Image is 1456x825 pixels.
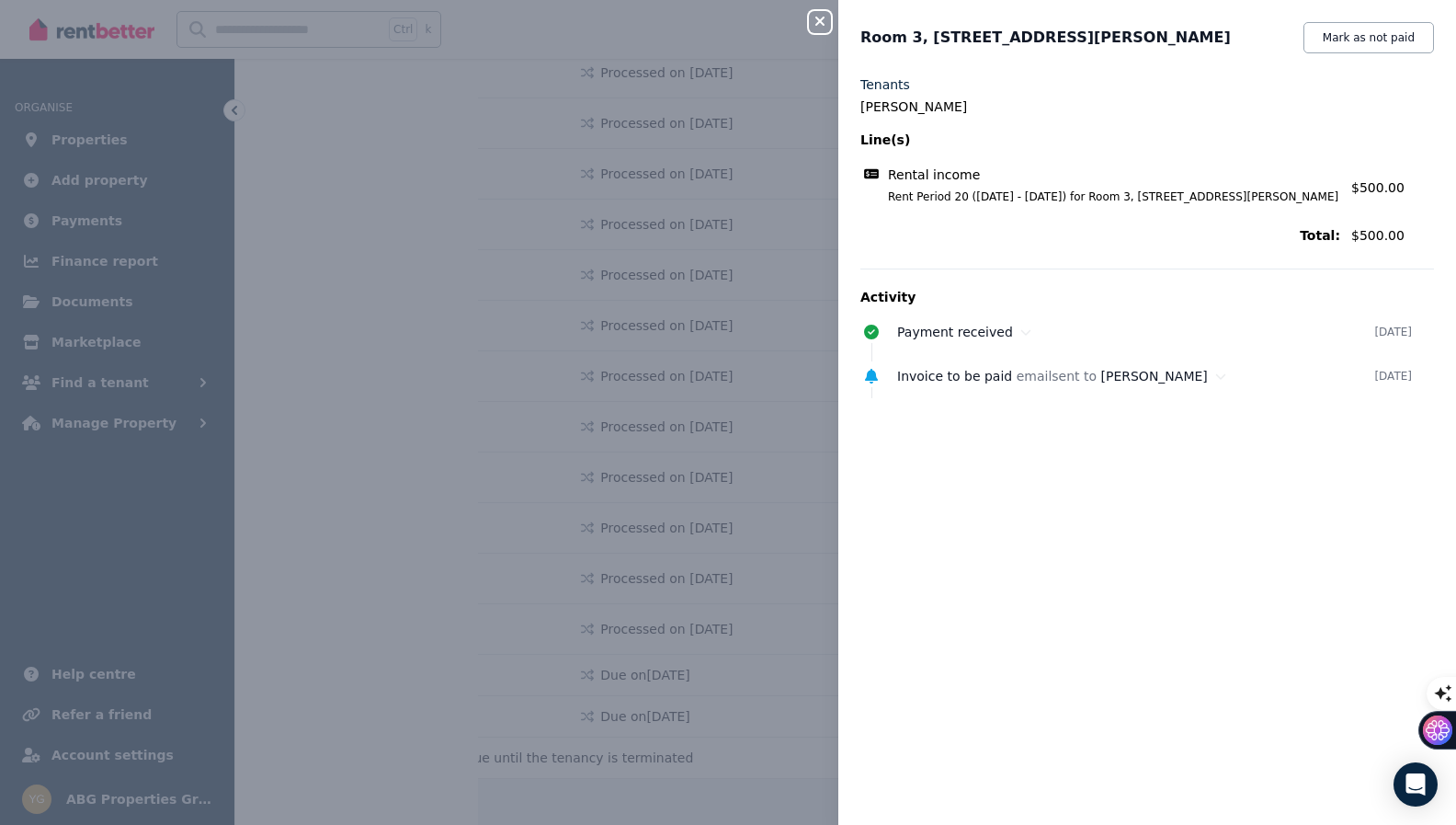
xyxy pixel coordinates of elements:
[897,367,1374,385] div: email sent to
[897,369,1012,384] span: Invoice to be paid
[860,131,1340,149] span: Line(s)
[860,75,910,94] label: Tenants
[860,27,1231,49] span: Room 3, [STREET_ADDRESS][PERSON_NAME]
[866,189,1340,204] span: Rent Period 20 ([DATE] - [DATE]) for Room 3, [STREET_ADDRESS][PERSON_NAME]
[1351,226,1434,245] span: $500.00
[888,166,980,184] span: Rental income
[1351,180,1405,195] span: $500.00
[860,97,1434,116] legend: [PERSON_NAME]
[897,325,1013,339] span: Payment received
[1101,369,1208,384] span: [PERSON_NAME]
[860,226,1340,245] span: Total:
[1303,22,1434,53] button: Mark as not paid
[860,288,1434,306] p: Activity
[1374,325,1412,339] time: [DATE]
[1374,369,1412,384] time: [DATE]
[1393,762,1438,807] div: Open Intercom Messenger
